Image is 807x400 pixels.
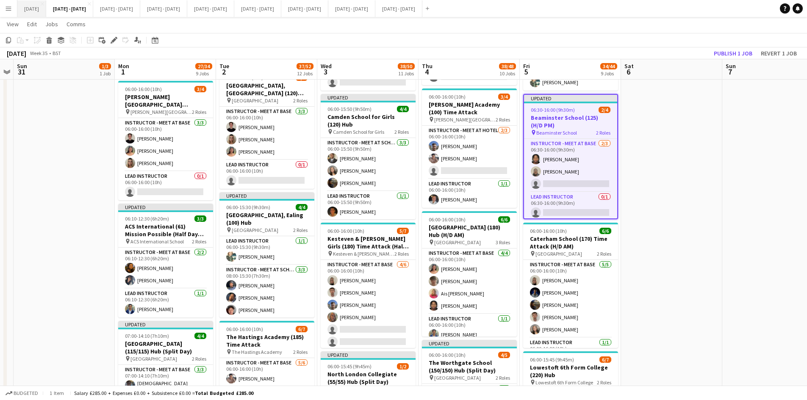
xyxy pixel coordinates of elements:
[596,130,610,136] span: 2 Roles
[125,215,169,222] span: 06:10-12:30 (6h20m)
[530,356,574,363] span: 06:00-15:45 (9h45m)
[118,223,213,238] h3: ACS International (61) Mission Possible (Half Day AM)
[597,379,611,386] span: 2 Roles
[422,340,517,347] div: Updated
[599,228,611,234] span: 6/6
[422,62,433,70] span: Thu
[599,356,611,363] span: 6/7
[600,63,617,69] span: 34/44
[422,223,517,239] h3: [GEOGRAPHIC_DATA] (180) Hub (H/D AM)
[219,192,314,317] div: Updated06:00-15:30 (9h30m)4/4[GEOGRAPHIC_DATA], Ealing (100) Hub [GEOGRAPHIC_DATA]2 RolesLead Ins...
[422,126,517,179] app-card-role: Instructor - Meet at Hotel2/306:00-16:00 (10h)[PERSON_NAME][PERSON_NAME]
[24,19,40,30] a: Edit
[321,370,416,386] h3: North London Collegiate (55/55) Hub (Split Day)
[321,260,416,350] app-card-role: Instructor - Meet at Base4/606:00-16:00 (10h)[PERSON_NAME][PERSON_NAME][PERSON_NAME][PERSON_NAME]
[118,81,213,200] app-job-card: 06:00-16:00 (10h)3/4[PERSON_NAME][GEOGRAPHIC_DATA][PERSON_NAME] (100) Hub [PERSON_NAME][GEOGRAPHI...
[523,260,618,338] app-card-role: Instructor - Meet at Base5/506:00-16:00 (10h)[PERSON_NAME][PERSON_NAME][PERSON_NAME][PERSON_NAME]...
[321,223,416,348] div: 06:00-16:00 (10h)5/7Kesteven & [PERSON_NAME] Girls (180) Time Attack (Half Day PM) Kesteven & [PE...
[429,216,466,223] span: 06:00-16:00 (10h)
[16,67,27,77] span: 31
[397,363,409,370] span: 1/2
[321,235,416,250] h3: Kesteven & [PERSON_NAME] Girls (180) Time Attack (Half Day PM)
[192,109,206,115] span: 2 Roles
[398,63,415,69] span: 38/50
[232,227,278,233] span: [GEOGRAPHIC_DATA]
[536,130,577,136] span: Beaminster School
[319,67,332,77] span: 3
[498,94,510,100] span: 3/4
[499,63,516,69] span: 38/48
[496,375,510,381] span: 2 Roles
[523,223,618,348] app-job-card: 06:00-16:00 (10h)6/6Caterham School (170) Time Attack (H/D AM) [GEOGRAPHIC_DATA]2 RolesInstructor...
[118,340,213,355] h3: [GEOGRAPHIC_DATA] (115/115) Hub (Split Day)
[195,390,253,396] span: Total Budgeted £285.00
[522,67,530,77] span: 5
[524,114,617,129] h3: Beaminster School (125) (H/D PM)
[125,333,169,339] span: 07:00-14:10 (7h10m)
[321,351,416,358] div: Updated
[17,62,27,70] span: Sun
[524,95,617,102] div: Updated
[599,107,610,113] span: 2/4
[219,211,314,226] h3: [GEOGRAPHIC_DATA], Ealing (100) Hub
[130,238,184,245] span: ACS International School
[117,67,129,77] span: 1
[601,70,617,77] div: 9 Jobs
[219,333,314,348] h3: The Hastings Academy (185) Time Attack
[218,67,229,77] span: 2
[281,0,328,17] button: [DATE] - [DATE]
[394,251,409,257] span: 2 Roles
[327,106,372,112] span: 06:00-15:50 (9h50m)
[398,70,414,77] div: 11 Jobs
[394,129,409,135] span: 2 Roles
[63,19,89,30] a: Comms
[130,109,192,115] span: [PERSON_NAME][GEOGRAPHIC_DATA][PERSON_NAME]
[99,63,111,69] span: 1/3
[118,204,213,317] app-job-card: Updated06:10-12:30 (6h20m)3/3ACS International (61) Mission Possible (Half Day AM) ACS Internatio...
[219,62,229,70] span: Tue
[498,216,510,223] span: 6/6
[7,49,26,58] div: [DATE]
[45,20,58,28] span: Jobs
[523,235,618,250] h3: Caterham School (170) Time Attack (H/D AM)
[333,251,394,257] span: Kesteven & [PERSON_NAME] Girls
[535,379,593,386] span: Lowestoft 6th Form College
[226,326,263,332] span: 06:00-16:00 (10h)
[710,48,756,59] button: Publish 1 job
[74,390,253,396] div: Salary £285.00 + Expenses £0.00 + Subsistence £0.00 =
[17,0,46,17] button: [DATE]
[192,238,206,245] span: 2 Roles
[321,94,416,219] div: Updated06:00-15:50 (9h50m)4/4Camden School for Girls (120) Hub Camden School for Girls2 RolesInst...
[321,62,332,70] span: Wed
[226,204,270,210] span: 06:00-15:30 (9h30m)
[3,19,22,30] a: View
[422,211,517,337] app-job-card: 06:00-16:00 (10h)6/6[GEOGRAPHIC_DATA] (180) Hub (H/D AM) [GEOGRAPHIC_DATA]3 RolesInstructor - Mee...
[321,113,416,128] h3: Camden School for Girls (120) Hub
[219,82,314,97] h3: [GEOGRAPHIC_DATA], [GEOGRAPHIC_DATA] (120) Hub
[422,88,517,208] app-job-card: 06:00-16:00 (10h)3/4[PERSON_NAME] Academy (100) Time Attack [PERSON_NAME][GEOGRAPHIC_DATA]2 Roles...
[422,314,517,343] app-card-role: Lead Instructor1/106:00-16:00 (10h)[PERSON_NAME]
[194,333,206,339] span: 4/4
[187,0,234,17] button: [DATE] - [DATE]
[434,375,481,381] span: [GEOGRAPHIC_DATA]
[321,94,416,101] div: Updated
[4,389,39,398] button: Budgeted
[535,251,582,257] span: [GEOGRAPHIC_DATA]
[192,356,206,362] span: 2 Roles
[434,116,496,123] span: [PERSON_NAME][GEOGRAPHIC_DATA]
[297,63,313,69] span: 37/52
[130,356,177,362] span: [GEOGRAPHIC_DATA]
[293,227,308,233] span: 2 Roles
[530,228,567,234] span: 06:00-16:00 (10h)
[118,289,213,317] app-card-role: Lead Instructor1/106:10-12:30 (6h20m)[PERSON_NAME]
[118,62,129,70] span: Mon
[47,390,67,396] span: 1 item
[219,107,314,160] app-card-role: Instructor - Meet at Base3/306:00-16:00 (10h)[PERSON_NAME][PERSON_NAME][PERSON_NAME]
[296,326,308,332] span: 6/7
[523,338,618,367] app-card-role: Lead Instructor1/106:00-16:00 (10h)
[422,179,517,208] app-card-role: Lead Instructor1/106:00-16:00 (10h)[PERSON_NAME]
